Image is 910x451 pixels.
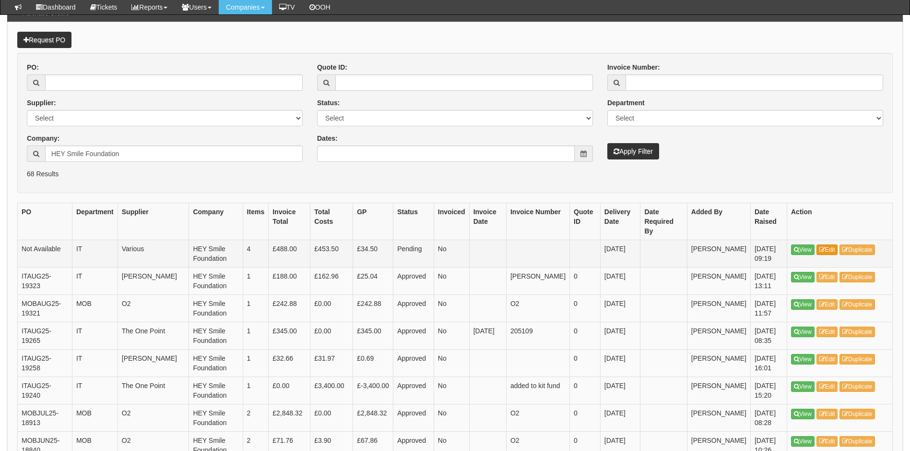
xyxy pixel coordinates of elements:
td: HEY Smile Foundation [189,404,243,432]
button: Apply Filter [607,143,659,159]
a: Duplicate [839,272,875,282]
a: View [791,299,815,310]
a: Edit [816,244,838,255]
td: [PERSON_NAME] [687,377,750,404]
th: Added By [687,203,750,240]
td: [DATE] 11:57 [750,295,787,322]
td: No [434,350,469,377]
a: Duplicate [839,299,875,310]
td: £488.00 [269,240,310,268]
td: 0 [570,350,601,377]
th: Invoice Total [269,203,310,240]
td: Various [118,240,189,268]
td: [PERSON_NAME] [687,240,750,268]
a: Request PO [17,32,71,48]
th: Quote ID [570,203,601,240]
td: £242.88 [269,295,310,322]
td: ITAUG25-19240 [18,377,72,404]
a: View [791,381,815,392]
label: Status: [317,98,340,108]
label: PO: [27,62,39,72]
a: View [791,327,815,337]
td: [DATE] [600,377,640,404]
label: Department [607,98,645,108]
label: Supplier: [27,98,56,108]
td: £0.00 [310,404,353,432]
td: 2 [243,404,269,432]
th: Invoice Number [506,203,569,240]
td: O2 [506,404,569,432]
td: added to kit fund [506,377,569,404]
td: £2,848.32 [269,404,310,432]
p: 68 Results [27,169,883,179]
a: Duplicate [839,327,875,337]
td: The One Point [118,322,189,350]
td: £32.66 [269,350,310,377]
td: [PERSON_NAME] [687,295,750,322]
td: £25.04 [353,268,393,295]
td: IT [72,240,118,268]
td: [DATE] 08:28 [750,404,787,432]
td: IT [72,322,118,350]
td: £453.50 [310,240,353,268]
label: Invoice Number: [607,62,660,72]
td: £31.97 [310,350,353,377]
td: ITAUG25-19258 [18,350,72,377]
td: No [434,322,469,350]
th: Department [72,203,118,240]
td: [PERSON_NAME] [687,350,750,377]
td: £0.00 [269,377,310,404]
td: [DATE] [600,350,640,377]
td: £345.00 [353,322,393,350]
th: Supplier [118,203,189,240]
td: Approved [393,268,434,295]
td: [PERSON_NAME] [506,268,569,295]
td: £2,848.32 [353,404,393,432]
td: £0.00 [310,295,353,322]
a: Edit [816,409,838,419]
td: £0.69 [353,350,393,377]
td: No [434,377,469,404]
td: Pending [393,240,434,268]
a: Duplicate [839,409,875,419]
label: Company: [27,134,59,143]
th: Date Raised [750,203,787,240]
td: MOBAUG25-19321 [18,295,72,322]
td: HEY Smile Foundation [189,268,243,295]
a: Duplicate [839,244,875,255]
td: MOBJUL25-18913 [18,404,72,432]
td: [DATE] [600,295,640,322]
label: Dates: [317,134,338,143]
th: GP [353,203,393,240]
td: Not Available [18,240,72,268]
td: [PERSON_NAME] [687,404,750,432]
td: 0 [570,295,601,322]
td: [DATE] 13:11 [750,268,787,295]
td: 205109 [506,322,569,350]
td: 1 [243,322,269,350]
label: Quote ID: [317,62,347,72]
td: No [434,295,469,322]
td: [PERSON_NAME] [118,268,189,295]
td: [DATE] [600,322,640,350]
td: O2 [118,295,189,322]
td: Approved [393,322,434,350]
td: HEY Smile Foundation [189,377,243,404]
td: IT [72,377,118,404]
td: No [434,268,469,295]
td: No [434,240,469,268]
td: 1 [243,377,269,404]
td: [PERSON_NAME] [687,322,750,350]
a: View [791,272,815,282]
a: Duplicate [839,354,875,365]
th: Invoice Date [469,203,506,240]
td: Approved [393,404,434,432]
td: 0 [570,377,601,404]
td: £162.96 [310,268,353,295]
a: Duplicate [839,381,875,392]
a: Edit [816,327,838,337]
a: Duplicate [839,436,875,447]
td: £3,400.00 [310,377,353,404]
td: HEY Smile Foundation [189,350,243,377]
td: [DATE] 08:35 [750,322,787,350]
